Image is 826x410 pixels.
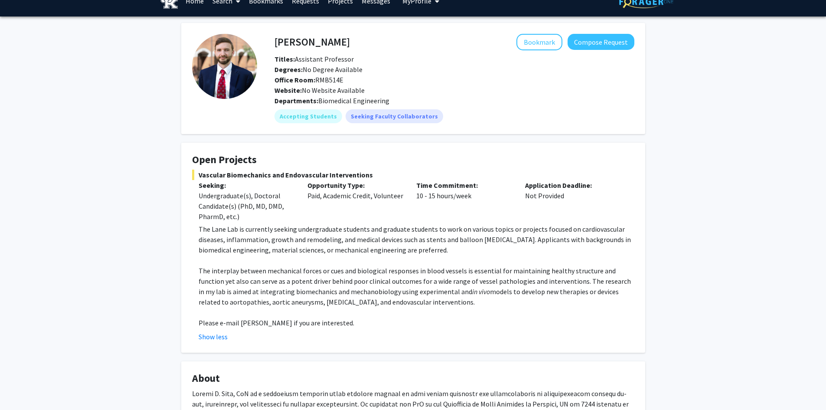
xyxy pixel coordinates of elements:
p: Opportunity Type: [307,180,403,190]
button: Compose Request to Brooks Lane [568,34,634,50]
b: Degrees: [274,65,303,74]
button: Show less [199,331,228,342]
span: The interplay between mechanical forces or cues and biological responses in blood vessels is esse... [199,266,631,296]
div: Paid, Academic Credit, Volunteer [301,180,410,222]
button: Add Brooks Lane to Bookmarks [516,34,562,50]
h4: About [192,372,634,385]
iframe: Chat [7,371,37,403]
h4: [PERSON_NAME] [274,34,350,50]
div: Not Provided [519,180,627,222]
span: No Degree Available [274,65,362,74]
b: Titles: [274,55,295,63]
b: Website: [274,86,302,95]
p: Time Commitment: [416,180,512,190]
mat-chip: Seeking Faculty Collaborators [346,109,443,123]
span: No Website Available [274,86,365,95]
h4: Open Projects [192,154,634,166]
p: Seeking: [199,180,294,190]
em: in vivo [472,287,490,296]
span: Vascular Biomechanics and Endovascular Interventions [192,170,634,180]
img: Profile Picture [192,34,257,99]
b: Office Room: [274,75,315,84]
p: The Lane Lab is currently seeking undergraduate students and graduate students to work on various... [199,224,634,255]
mat-chip: Accepting Students [274,109,342,123]
span: models to develop new therapies or devices related to aortopathies, aortic aneurysms, [MEDICAL_DA... [199,287,619,306]
span: Assistant Professor [274,55,354,63]
span: Please e-mail [PERSON_NAME] if you are interested. [199,318,354,327]
div: 10 - 15 hours/week [410,180,519,222]
p: Application Deadline: [525,180,621,190]
div: Undergraduate(s), Doctoral Candidate(s) (PhD, MD, DMD, PharmD, etc.) [199,190,294,222]
b: Departments: [274,96,318,105]
span: RMB514E [274,75,343,84]
span: Biomedical Engineering [318,96,389,105]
